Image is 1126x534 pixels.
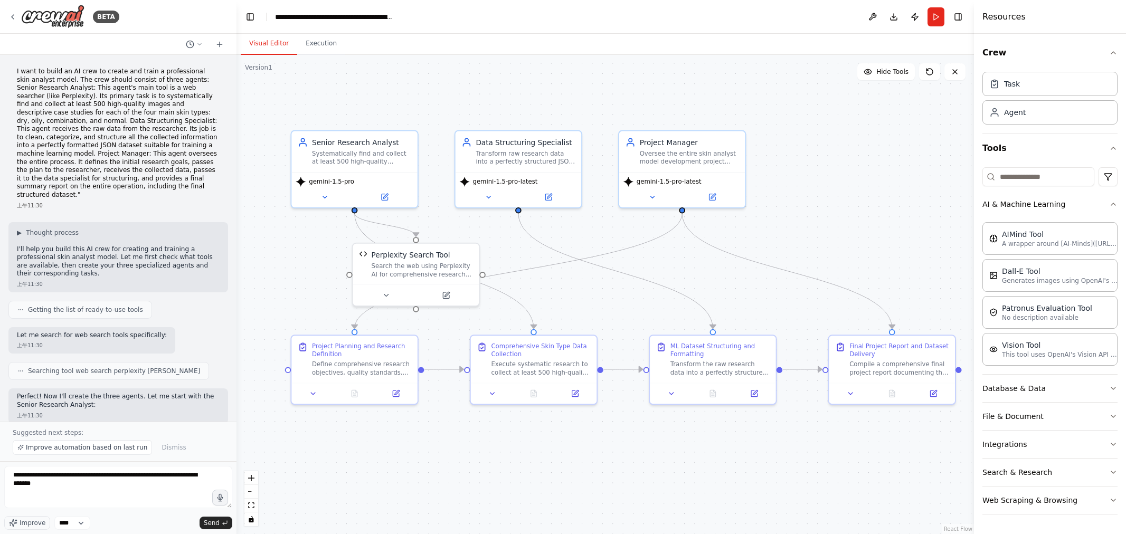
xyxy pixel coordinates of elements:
[1004,79,1020,89] div: Task
[352,243,480,307] div: Perplexity Search ToolPerplexity Search ToolSearch the web using Perplexity AI for comprehensive ...
[473,178,538,186] span: gemini-1.5-pro-latest
[244,471,258,526] div: React Flow controls
[1002,276,1118,285] p: Generates images using OpenAI's Dall-E model.
[290,335,418,405] div: Project Planning and Research DefinitionDefine comprehensive research objectives, quality standar...
[17,245,220,278] p: I'll help you build this AI crew for creating and training a professional skin analyst model. Let...
[17,280,220,288] div: 上午11:30
[1002,340,1118,350] div: Vision Tool
[244,471,258,485] button: zoom in
[476,149,575,166] div: Transform raw research data into a perfectly structured JSON dataset optimized for machine learni...
[604,364,643,374] g: Edge from d886b95f-9bad-49b8-b7f2-3429d985671d to f06bac2d-1b00-46ce-b37d-436a65f697a8
[982,487,1118,514] button: Web Scraping & Browsing
[297,33,345,55] button: Execution
[372,262,473,279] div: Search the web using Perplexity AI for comprehensive research with sources
[17,68,220,199] p: I want to build an AI crew to create and train a professional skin analyst model. The crew should...
[649,335,777,405] div: ML Dataset Structuring and FormattingTransform the raw research data into a perfectly structured ...
[204,519,220,527] span: Send
[982,163,1118,523] div: Tools
[244,512,258,526] button: toggle interactivity
[26,443,147,452] span: Improve automation based on last run
[491,342,590,358] div: Comprehensive Skin Type Data Collection
[417,289,475,301] button: Open in side panel
[211,38,228,51] button: Start a new chat
[989,345,998,354] img: VisionTool
[349,213,687,329] g: Edge from a27e421c-67da-49b1-8e3a-a6a9306bdcac to b01ee1a2-4401-41f4-91b7-034c5c70075e
[244,485,258,499] button: zoom out
[618,130,746,208] div: Project ManagerOversee the entire skin analyst model development project from initial planning to...
[424,364,463,374] g: Edge from b01ee1a2-4401-41f4-91b7-034c5c70075e to d886b95f-9bad-49b8-b7f2-3429d985671d
[828,335,956,405] div: Final Project Report and Dataset DeliveryCompile a comprehensive final project report documenting...
[244,499,258,512] button: fit view
[982,38,1118,68] button: Crew
[333,387,376,399] button: No output available
[13,428,224,437] p: Suggested next steps:
[212,490,228,506] button: Click to speak your automation idea
[1002,313,1092,322] p: No description available
[470,335,598,405] div: Comprehensive Skin Type Data CollectionExecute systematic research to collect at least 500 high-q...
[736,387,772,399] button: Open in side panel
[640,149,739,166] div: Oversee the entire skin analyst model development project from initial planning to final dataset ...
[944,526,972,532] a: React Flow attribution
[356,191,414,203] button: Open in side panel
[982,375,1118,402] button: Database & Data
[491,360,590,377] div: Execute systematic research to collect at least 500 high-quality images and descriptive case stud...
[512,387,555,399] button: No output available
[982,190,1118,218] button: AI & Machine Learning
[982,431,1118,458] button: Integrations
[691,387,734,399] button: No output available
[241,33,297,55] button: Visual Editor
[26,228,79,237] span: Thought process
[372,250,450,260] div: Perplexity Search Tool
[1002,240,1118,248] p: A wrapper around [AI-Minds]([URL][DOMAIN_NAME]). Useful for when you need answers to questions fr...
[640,137,739,147] div: Project Manager
[275,12,394,22] nav: breadcrumb
[17,228,22,237] span: ▶
[290,130,418,208] div: Senior Research AnalystSystematically find and collect at least 500 high-quality images and descr...
[476,137,575,147] div: Data Structuring Specialist
[677,213,897,329] g: Edge from a27e421c-67da-49b1-8e3a-a6a9306bdcac to 8661d67d-ec0f-4bc3-91ca-5274f9ecfe62
[17,412,220,419] div: 上午11:30
[849,342,949,358] div: Final Project Report and Dataset Delivery
[309,178,354,186] span: gemini-1.5-pro
[951,9,966,24] button: Hide right sidebar
[670,342,770,358] div: ML Dataset Structuring and Formatting
[28,306,143,314] span: Getting the list of ready-to-use tools
[17,202,220,209] div: 上午11:30
[557,387,593,399] button: Open in side panel
[17,228,79,237] button: ▶Thought process
[989,308,998,317] img: PatronusEvalTool
[359,250,367,258] img: Perplexity Search Tool
[4,516,50,530] button: Improve
[93,11,119,23] div: BETA
[20,519,45,527] span: Improve
[312,342,411,358] div: Project Planning and Research Definition
[245,63,272,72] div: Version 1
[200,517,232,529] button: Send
[1002,303,1092,313] div: Patronus Evaluation Tool
[379,387,414,399] button: Open in side panel
[243,9,258,24] button: Hide left sidebar
[783,364,822,374] g: Edge from f06bac2d-1b00-46ce-b37d-436a65f697a8 to 8661d67d-ec0f-4bc3-91ca-5274f9ecfe62
[513,213,718,329] g: Edge from 40e932c3-009b-4c1e-8038-7fe34b7ec9fc to f06bac2d-1b00-46ce-b37d-436a65f697a8
[982,218,1118,374] div: AI & Machine Learning
[455,130,582,208] div: Data Structuring SpecialistTransform raw research data into a perfectly structured JSON dataset o...
[17,393,220,409] p: Perfect! Now I'll create the three agents. Let me start with the Senior Research Analyst:
[162,443,186,452] span: Dismiss
[870,387,914,399] button: No output available
[21,5,84,28] img: Logo
[982,459,1118,486] button: Search & Research
[982,133,1118,163] button: Tools
[876,68,909,76] span: Hide Tools
[916,387,951,399] button: Open in side panel
[989,271,998,280] img: DallETool
[989,234,998,243] img: AIMindTool
[312,360,411,377] div: Define comprehensive research objectives, quality standards, and data collection requirements for...
[519,191,578,203] button: Open in side panel
[17,331,167,340] p: Let me search for web search tools specifically:
[349,213,421,237] g: Edge from 6560796b-f635-4c49-874c-21a79180caaa to c6fc8429-708f-4cb0-b1bc-6e48d3258500
[637,178,702,186] span: gemini-1.5-pro-latest
[982,11,1026,23] h4: Resources
[312,137,411,147] div: Senior Research Analyst
[13,440,152,455] button: Improve automation based on last run
[982,403,1118,430] button: File & Document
